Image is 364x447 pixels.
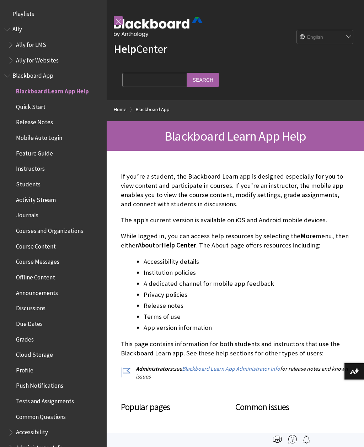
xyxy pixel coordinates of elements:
[16,333,34,343] span: Grades
[165,128,306,144] span: Blackboard Learn App Help
[16,411,66,420] span: Common Questions
[16,256,59,266] span: Course Messages
[161,241,196,249] span: Help Center
[121,339,350,358] p: This page contains information for both students and instructors that use the Blackboard Learn ap...
[16,116,53,126] span: Release Notes
[16,132,62,141] span: Mobile Auto Login
[144,301,350,311] li: Release notes
[114,105,127,114] a: Home
[16,380,63,389] span: Push Notifications
[297,30,354,44] select: Site Language Selector
[138,241,155,249] span: About
[121,231,350,250] p: While logged in, you can access help resources by selecting the menu, then either or . The About ...
[121,172,350,209] p: If you’re a student, the Blackboard Learn app is designed especially for you to view content and ...
[121,216,350,225] p: The app's current version is available on iOS and Android mobile devices.
[235,400,343,421] h3: Common issues
[16,364,33,374] span: Profile
[16,349,53,358] span: Cloud Storage
[182,365,280,372] a: Blackboard Learn App Administrator Info
[121,365,350,381] p: see for release notes and known issues
[16,426,48,436] span: Accessibility
[302,435,311,443] img: Follow this page
[16,395,74,405] span: Tests and Assignments
[16,287,58,296] span: Announcements
[136,105,170,114] a: Blackboard App
[144,323,350,333] li: App version information
[16,39,46,48] span: Ally for LMS
[114,42,136,56] strong: Help
[16,240,56,250] span: Course Content
[187,73,219,87] input: Search
[16,101,45,110] span: Quick Start
[16,209,38,219] span: Journals
[144,257,350,267] li: Accessibility details
[144,268,350,278] li: Institution policies
[144,312,350,322] li: Terms of use
[300,232,316,240] span: More
[144,279,350,289] li: A dedicated channel for mobile app feedback
[16,178,41,188] span: Students
[12,8,34,17] span: Playlists
[114,42,167,56] a: HelpCenter
[16,271,55,281] span: Offline Content
[16,85,89,95] span: Blackboard Learn App Help
[4,8,102,20] nav: Book outline for Playlists
[16,54,59,64] span: Ally for Websites
[12,23,22,33] span: Ally
[16,302,45,312] span: Discussions
[16,194,56,203] span: Activity Stream
[288,435,297,443] img: More help
[16,147,53,157] span: Feature Guide
[16,318,43,327] span: Due Dates
[16,225,83,234] span: Courses and Organizations
[121,400,235,421] h3: Popular pages
[273,435,282,443] img: Print
[12,70,53,80] span: Blackboard App
[114,17,203,37] img: Blackboard by Anthology
[16,163,45,173] span: Instructors
[136,365,174,372] span: Administrators:
[144,290,350,300] li: Privacy policies
[4,23,102,66] nav: Book outline for Anthology Ally Help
